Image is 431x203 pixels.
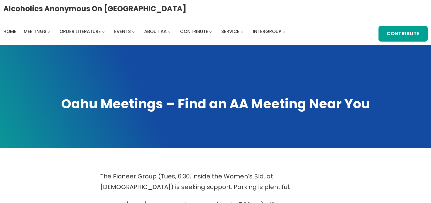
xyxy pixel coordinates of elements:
[3,27,16,36] a: Home
[168,30,171,33] button: About AA submenu
[59,28,101,35] span: Order Literature
[3,27,287,36] nav: Intergroup
[221,27,239,36] a: Service
[221,28,239,35] span: Service
[3,2,186,15] a: Alcoholics Anonymous on [GEOGRAPHIC_DATA]
[253,28,281,35] span: Intergroup
[209,30,212,33] button: Contribute submenu
[6,95,425,113] h1: Oahu Meetings – Find an AA Meeting Near You
[3,28,16,35] span: Home
[114,27,131,36] a: Events
[144,28,167,35] span: About AA
[102,30,105,33] button: Order Literature submenu
[47,30,50,33] button: Meetings submenu
[180,28,208,35] span: Contribute
[180,27,208,36] a: Contribute
[132,30,135,33] button: Events submenu
[253,27,281,36] a: Intergroup
[24,27,46,36] a: Meetings
[100,171,331,192] p: The Pioneer Group (Tues, 6:30, inside the Women’s Bld. at [DEMOGRAPHIC_DATA]) is seeking support....
[144,27,167,36] a: About AA
[24,28,46,35] span: Meetings
[241,30,243,33] button: Service submenu
[114,28,131,35] span: Events
[378,26,428,42] a: Contribute
[283,30,285,33] button: Intergroup submenu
